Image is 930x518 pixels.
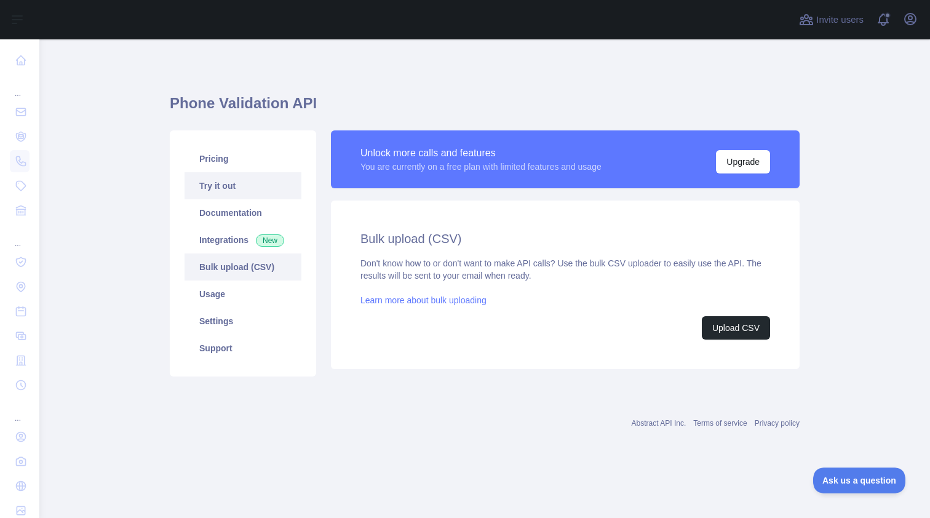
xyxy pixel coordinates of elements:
[185,281,301,308] a: Usage
[360,257,770,340] div: Don't know how to or don't want to make API calls? Use the bulk CSV uploader to easily use the AP...
[816,13,864,27] span: Invite users
[360,295,487,305] a: Learn more about bulk uploading
[256,234,284,247] span: New
[185,172,301,199] a: Try it out
[632,419,686,428] a: Abstract API Inc.
[360,230,770,247] h2: Bulk upload (CSV)
[797,10,866,30] button: Invite users
[360,161,602,173] div: You are currently on a free plan with limited features and usage
[185,253,301,281] a: Bulk upload (CSV)
[813,468,905,493] iframe: Toggle Customer Support
[702,316,770,340] button: Upload CSV
[185,308,301,335] a: Settings
[755,419,800,428] a: Privacy policy
[185,145,301,172] a: Pricing
[360,146,602,161] div: Unlock more calls and features
[170,94,800,123] h1: Phone Validation API
[10,224,30,249] div: ...
[716,150,770,173] button: Upgrade
[185,226,301,253] a: Integrations New
[185,199,301,226] a: Documentation
[10,399,30,423] div: ...
[10,74,30,98] div: ...
[185,335,301,362] a: Support
[693,419,747,428] a: Terms of service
